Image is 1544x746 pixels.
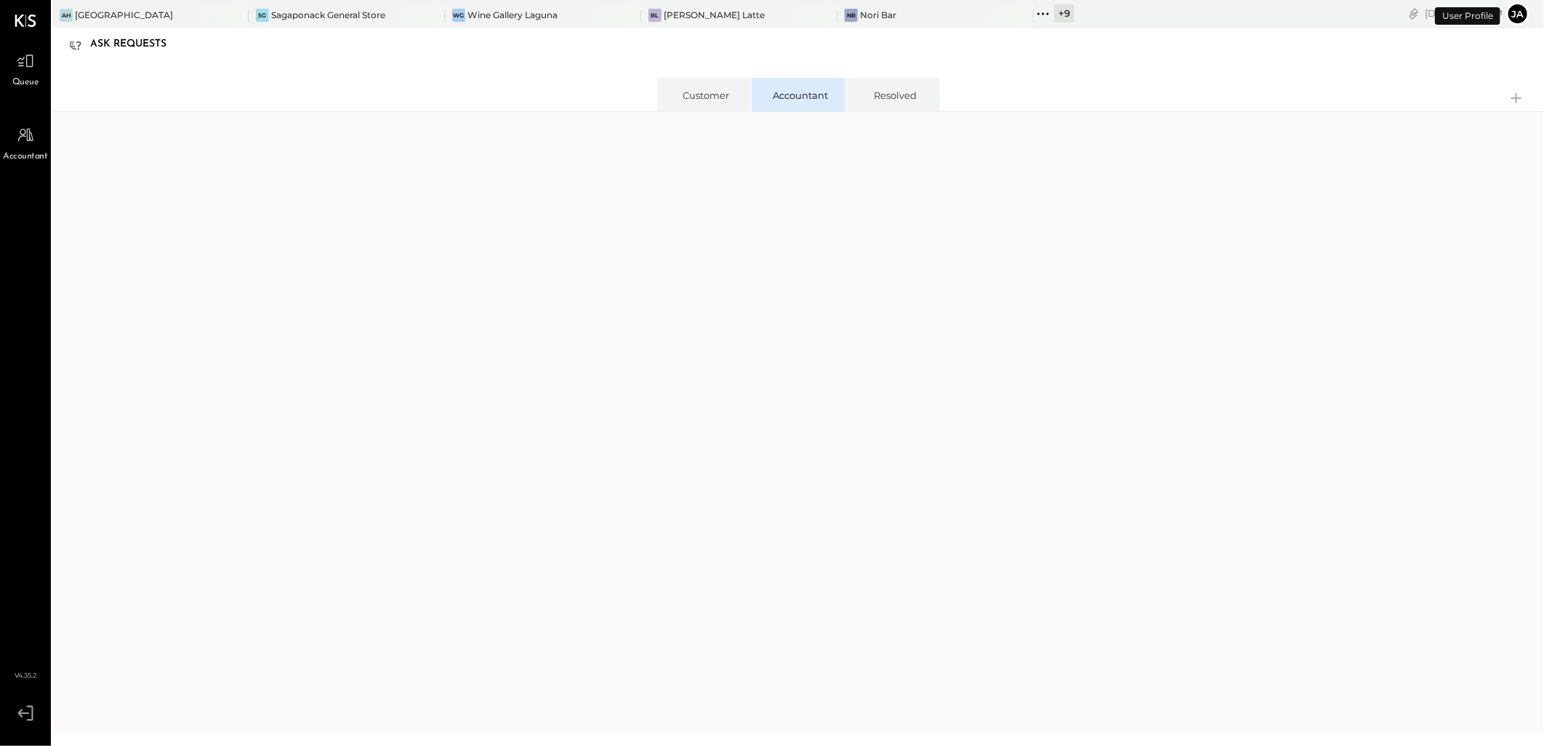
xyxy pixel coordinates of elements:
button: ja [1506,2,1529,25]
div: + 9 [1054,4,1074,23]
div: Wine Gallery Laguna [467,9,558,21]
div: Ask Requests [90,33,181,56]
div: NB [845,9,858,22]
a: Queue [1,47,50,89]
div: Sagaponack General Store [271,9,385,21]
div: Customer [672,89,741,102]
a: Accountant [1,121,50,164]
div: AH [60,9,73,22]
span: Queue [12,76,39,89]
div: BL [648,9,662,22]
div: SG [256,9,269,22]
div: WG [452,9,465,22]
div: Accountant [766,89,835,102]
div: User Profile [1435,7,1500,25]
div: Nori Bar [860,9,896,21]
li: Resolved [845,78,940,112]
div: [GEOGRAPHIC_DATA] [75,9,173,21]
span: Accountant [4,151,48,164]
div: copy link [1407,6,1421,21]
div: [DATE] [1425,7,1503,20]
div: [PERSON_NAME] Latte [664,9,765,21]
